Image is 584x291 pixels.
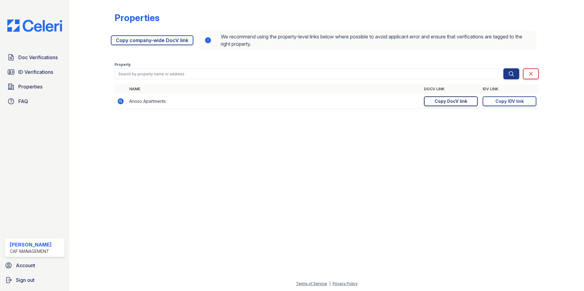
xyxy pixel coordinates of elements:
span: Doc Verifications [18,54,58,61]
a: Copy DocV link [424,96,478,106]
label: Property [115,62,131,67]
div: CAF Management [10,248,52,254]
div: Properties [115,12,159,23]
a: Terms of Service [296,281,327,286]
img: CE_Logo_Blue-a8612792a0a2168367f1c8372b55b34899dd931a85d93a1a3d3e32e68fde9ad4.png [2,20,67,32]
a: Properties [5,81,64,93]
span: FAQ [18,98,28,105]
a: ID Verifications [5,66,64,78]
th: DocV Link [422,84,480,94]
input: Search by property name or address [115,68,498,79]
a: Copy IDV link [483,96,536,106]
span: Sign out [16,276,35,284]
span: Account [16,262,35,269]
span: ID Verifications [18,68,53,76]
div: [PERSON_NAME] [10,241,52,248]
a: Copy company-wide DocV link [111,35,193,45]
a: Doc Verifications [5,51,64,63]
div: | [329,281,330,286]
th: IDV Link [480,84,539,94]
div: Copy IDV link [495,98,524,104]
th: Name [127,84,422,94]
span: Properties [18,83,42,90]
div: We recommend using the property-level links below where possible to avoid applicant error and ens... [199,31,536,50]
div: Copy DocV link [435,98,467,104]
a: Sign out [2,274,67,286]
a: Privacy Policy [333,281,358,286]
a: FAQ [5,95,64,107]
a: Account [2,259,67,271]
td: Arioso Apartments [127,94,422,109]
